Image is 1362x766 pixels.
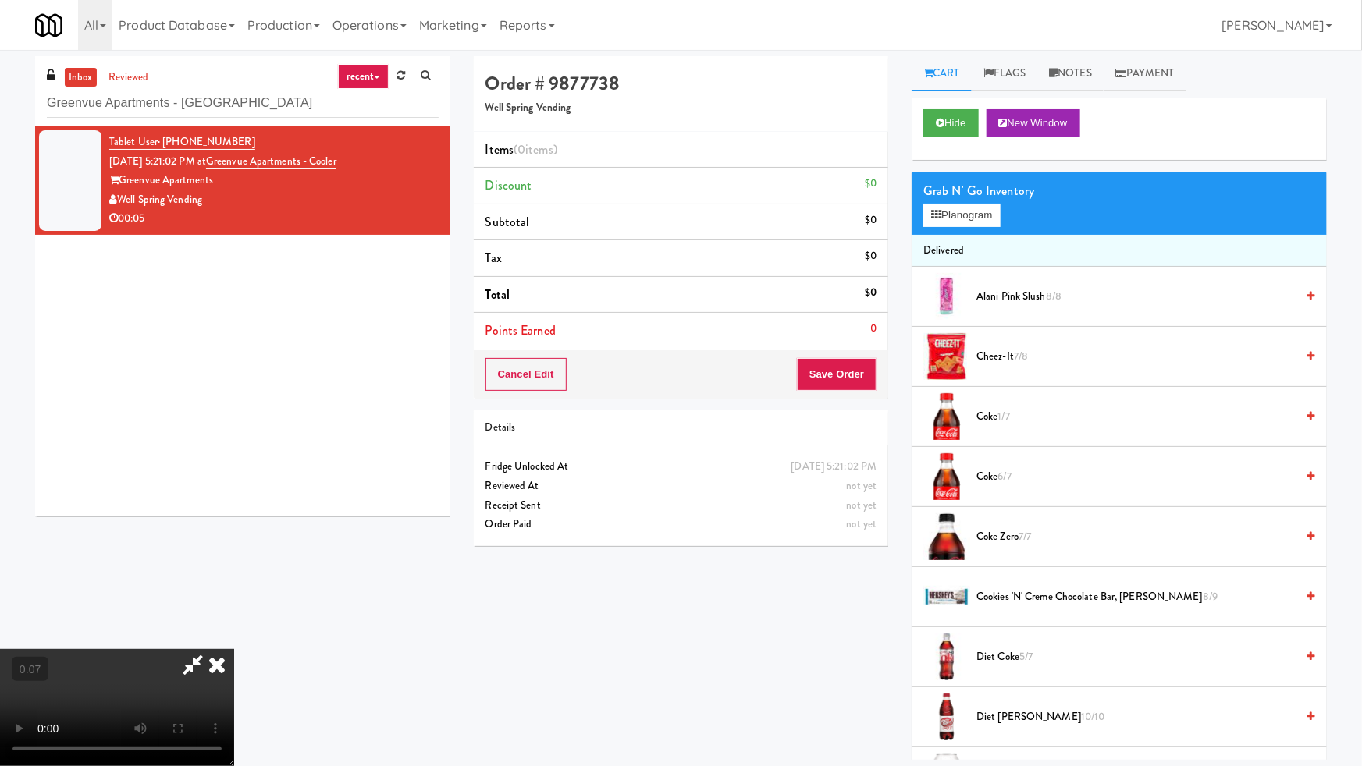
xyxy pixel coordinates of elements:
[109,154,206,168] span: [DATE] 5:21:02 PM at
[109,209,439,229] div: 00:05
[1019,529,1031,544] span: 7/7
[970,467,1315,487] div: Coke6/7
[1037,56,1104,91] a: Notes
[865,283,877,303] div: $0
[970,647,1315,667] div: Diet Coke5/7
[976,527,1296,547] span: Coke Zero
[485,285,510,303] span: Total
[109,134,255,150] a: Tablet User· [PHONE_NUMBER]
[485,457,877,477] div: Fridge Unlocked At
[797,358,877,391] button: Save Order
[206,154,336,169] a: Greenvue Apartments - Cooler
[865,246,877,266] div: $0
[970,407,1315,427] div: Coke1/7
[1019,649,1033,664] span: 5/7
[485,213,530,231] span: Subtotal
[912,56,972,91] a: Cart
[976,647,1296,667] span: Diet Coke
[485,73,877,94] h4: Order # 9877738
[976,287,1296,307] span: Alani Pink Slush
[847,478,877,493] span: not yet
[1081,709,1105,724] span: 10/10
[970,707,1315,727] div: Diet [PERSON_NAME]10/10
[976,407,1296,427] span: Coke
[1203,589,1218,604] span: 8/9
[47,89,439,118] input: Search vision orders
[485,418,877,438] div: Details
[485,249,502,267] span: Tax
[847,516,877,531] span: not yet
[525,140,553,158] ng-pluralize: items
[976,587,1296,607] span: Cookies 'n' Creme Chocolate Bar, [PERSON_NAME]
[485,176,532,194] span: Discount
[158,134,255,149] span: · [PHONE_NUMBER]
[105,68,153,87] a: reviewed
[987,109,1080,137] button: New Window
[65,68,97,87] a: inbox
[976,347,1296,367] span: Cheez-it
[109,190,439,210] div: Well Spring Vending
[791,457,877,477] div: [DATE] 5:21:02 PM
[338,64,389,89] a: recent
[970,527,1315,547] div: Coke Zero7/7
[923,109,978,137] button: Hide
[870,319,877,339] div: 0
[923,204,1000,227] button: Planogram
[485,515,877,534] div: Order Paid
[923,179,1315,203] div: Grab N' Go Inventory
[998,469,1012,484] span: 6/7
[485,477,877,496] div: Reviewed At
[847,498,877,512] span: not yet
[865,174,877,193] div: $0
[970,347,1315,367] div: Cheez-it7/8
[976,707,1296,727] span: Diet [PERSON_NAME]
[485,496,877,516] div: Receipt Sent
[35,12,62,39] img: Micromart
[514,140,557,158] span: (0 )
[1046,289,1062,303] span: 8/8
[865,211,877,230] div: $0
[970,587,1315,607] div: Cookies 'n' Creme Chocolate Bar, [PERSON_NAME]8/9
[1104,56,1186,91] a: Payment
[109,171,439,190] div: Greenvue Apartments
[976,467,1296,487] span: Coke
[912,235,1327,268] li: Delivered
[1014,349,1028,363] span: 7/8
[970,287,1315,307] div: Alani Pink Slush8/8
[35,126,450,235] li: Tablet User· [PHONE_NUMBER][DATE] 5:21:02 PM atGreenvue Apartments - CoolerGreenvue ApartmentsWel...
[972,56,1038,91] a: Flags
[485,140,557,158] span: Items
[485,102,877,114] h5: Well Spring Vending
[485,321,556,339] span: Points Earned
[998,409,1010,424] span: 1/7
[485,358,567,391] button: Cancel Edit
